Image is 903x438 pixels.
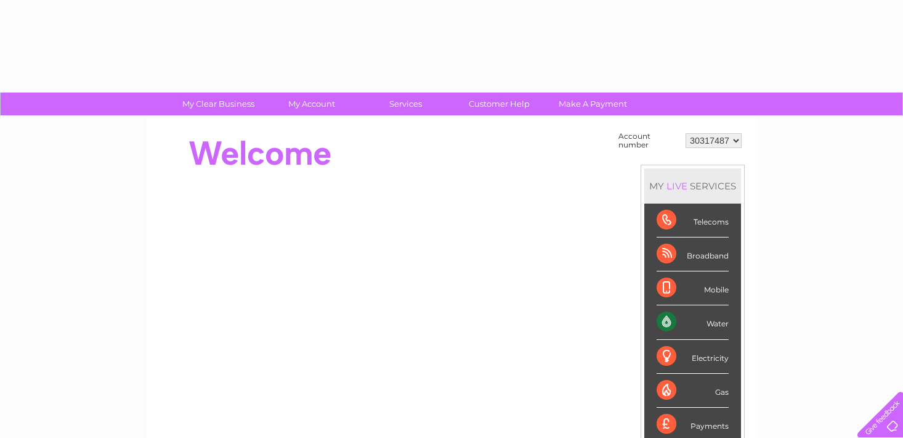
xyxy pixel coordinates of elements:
td: Account number [615,129,682,152]
div: Electricity [657,340,729,374]
a: My Clear Business [168,93,269,115]
a: Customer Help [448,93,550,115]
a: Make A Payment [542,93,644,115]
a: Services [355,93,456,115]
div: Gas [657,374,729,408]
div: Telecoms [657,204,729,238]
div: Broadband [657,238,729,271]
div: MY SERVICES [644,168,741,204]
a: My Account [261,93,363,115]
div: Mobile [657,271,729,305]
div: LIVE [664,180,690,192]
div: Water [657,305,729,339]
